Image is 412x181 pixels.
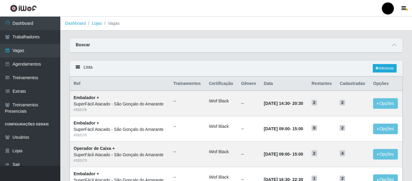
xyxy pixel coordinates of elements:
time: [DATE] 09:00 [264,152,290,157]
a: Dashboard [65,21,86,26]
td: -- [238,91,260,116]
ul: -- [173,98,202,104]
th: Certificação [205,77,238,91]
th: Cadastradas [336,77,369,91]
th: Opções [369,77,402,91]
strong: Embalador + [74,121,99,125]
th: Gênero [238,77,260,91]
td: -- [238,141,260,167]
strong: Buscar [76,42,90,47]
img: CoreUI Logo [10,5,37,12]
ul: -- [173,149,202,155]
strong: - [264,101,303,106]
span: 2 [312,100,317,106]
div: # 332176 [74,107,166,112]
li: iWof Black [209,98,234,104]
strong: Embalador + [74,171,99,176]
strong: Embalador + [74,95,99,100]
span: 4 [340,150,345,156]
th: Ref [70,77,170,91]
span: 2 [340,100,345,106]
time: 15:00 [292,152,303,157]
span: 2 [312,150,317,156]
div: # 332173 [74,158,166,163]
div: # 332175 [74,133,166,138]
div: SuperFácil Atacado - São Gonçalo do Amarante [74,126,166,133]
strong: - [264,126,303,131]
time: 15:00 [292,126,303,131]
button: Opções [373,149,398,160]
time: [DATE] 14:30 [264,101,290,106]
a: Lojas [92,21,102,26]
li: iWof Black [209,123,234,130]
li: Vagas [102,20,120,27]
button: Opções [373,124,398,134]
span: 0 [312,125,317,131]
li: iWof Black [209,149,234,155]
a: Adicionar [373,64,397,73]
button: Opções [373,98,398,109]
time: [DATE] 09:00 [264,126,290,131]
div: SuperFácil Atacado - São Gonçalo do Amarante [74,101,166,107]
td: -- [238,116,260,142]
div: SuperFácil Atacado - São Gonçalo do Amarante [74,152,166,158]
time: 20:30 [292,101,303,106]
strong: Operador de Caixa + [74,146,115,151]
th: Trainamentos [170,77,205,91]
li: iWof Black [209,174,234,180]
strong: - [264,152,303,157]
ul: -- [173,123,202,130]
th: Restantes [308,77,336,91]
span: 2 [340,125,345,131]
div: Lista [70,60,403,76]
ul: -- [173,174,202,180]
th: Data [260,77,308,91]
nav: breadcrumb [60,17,412,31]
